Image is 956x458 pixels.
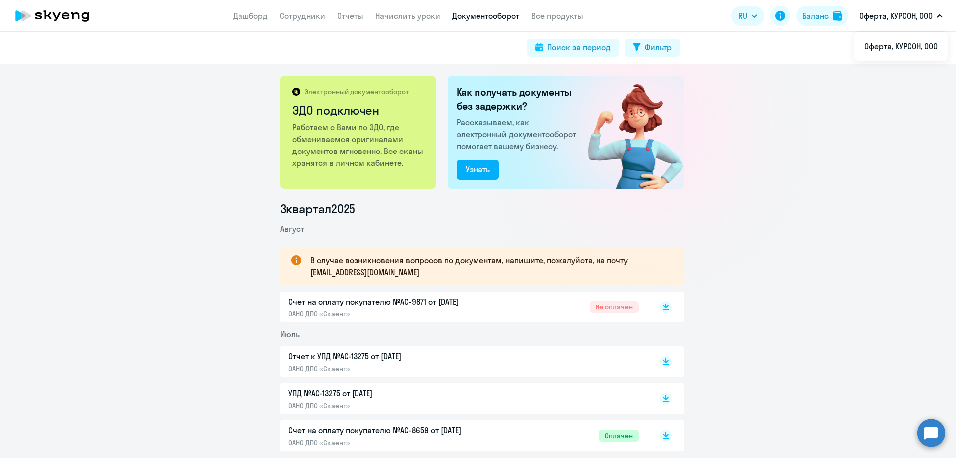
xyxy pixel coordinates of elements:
[310,254,666,278] p: В случае возникновения вопросов по документам, напишите, пожалуйста, на почту [EMAIL_ADDRESS][DOM...
[531,11,583,21] a: Все продукты
[288,296,639,318] a: Счет на оплату покупателю №AC-9871 от [DATE]ОАНО ДПО «Скаенг»Не оплачен
[304,87,409,96] p: Электронный документооборот
[375,11,440,21] a: Начислить уроки
[527,39,619,57] button: Поиск за период
[572,76,684,189] img: connected
[452,11,519,21] a: Документооборот
[457,85,580,113] h2: Как получать документы без задержки?
[466,163,490,175] div: Узнать
[288,350,497,362] p: Отчет к УПД №AC-13275 от [DATE]
[599,430,639,442] span: Оплачен
[457,160,499,180] button: Узнать
[802,10,829,22] div: Баланс
[288,387,639,410] a: УПД №AC-13275 от [DATE]ОАНО ДПО «Скаенг»
[288,350,639,373] a: Отчет к УПД №AC-13275 от [DATE]ОАНО ДПО «Скаенг»
[859,10,933,22] p: Оферта, КУРСОН, ООО
[833,11,842,21] img: balance
[796,6,848,26] button: Балансbalance
[547,41,611,53] div: Поиск за период
[457,116,580,152] p: Рассказываем, как электронный документооборот помогает вашему бизнесу.
[280,224,304,234] span: Август
[288,401,497,410] p: ОАНО ДПО «Скаенг»
[854,32,948,61] ul: RU
[292,102,425,118] h2: ЭДО подключен
[280,201,684,217] li: 3 квартал 2025
[288,438,497,447] p: ОАНО ДПО «Скаенг»
[738,10,747,22] span: RU
[337,11,363,21] a: Отчеты
[280,329,300,339] span: Июль
[288,387,497,399] p: УПД №AC-13275 от [DATE]
[625,39,680,57] button: Фильтр
[590,301,639,313] span: Не оплачен
[288,424,497,436] p: Счет на оплату покупателю №AC-8659 от [DATE]
[288,424,639,447] a: Счет на оплату покупателю №AC-8659 от [DATE]ОАНО ДПО «Скаенг»Оплачен
[233,11,268,21] a: Дашборд
[292,121,425,169] p: Работаем с Вами по ЭДО, где обмениваемся оригиналами документов мгновенно. Все сканы хранятся в л...
[288,364,497,373] p: ОАНО ДПО «Скаенг»
[854,4,948,28] button: Оферта, КУРСОН, ООО
[280,11,325,21] a: Сотрудники
[288,296,497,307] p: Счет на оплату покупателю №AC-9871 от [DATE]
[645,41,672,53] div: Фильтр
[288,309,497,318] p: ОАНО ДПО «Скаенг»
[731,6,764,26] button: RU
